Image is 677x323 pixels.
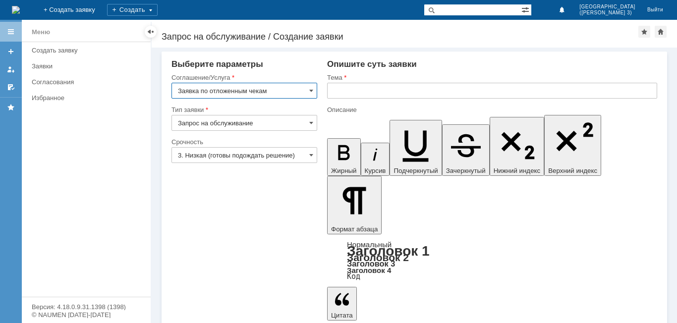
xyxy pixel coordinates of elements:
a: Заявки [28,58,149,74]
a: Мои согласования [3,79,19,95]
button: Курсив [361,143,390,176]
a: Заголовок 3 [347,259,395,268]
a: Код [347,272,360,281]
button: Верхний индекс [544,115,601,176]
div: Формат абзаца [327,241,657,280]
button: Формат абзаца [327,176,382,234]
div: Тема [327,74,655,81]
a: Заголовок 4 [347,266,391,274]
a: Перейти на домашнюю страницу [12,6,20,14]
a: Нормальный [347,240,392,249]
div: Версия: 4.18.0.9.31.1398 (1398) [32,304,141,310]
div: Запрос на обслуживание / Создание заявки [162,32,638,42]
button: Зачеркнутый [442,124,490,176]
a: Согласования [28,74,149,90]
span: Формат абзаца [331,225,378,233]
a: Заголовок 1 [347,243,430,259]
span: Опишите суть заявки [327,59,417,69]
div: Скрыть меню [145,26,157,38]
button: Нижний индекс [490,117,545,176]
span: Верхний индекс [548,167,597,174]
span: Курсив [365,167,386,174]
img: logo [12,6,20,14]
span: Подчеркнутый [394,167,438,174]
span: ([PERSON_NAME] 3) [579,10,635,16]
div: Создать заявку [32,47,145,54]
div: Заявки [32,62,145,70]
div: Избранное [32,94,134,102]
div: Тип заявки [171,107,315,113]
span: Жирный [331,167,357,174]
div: Добавить в избранное [638,26,650,38]
a: Заголовок 2 [347,252,409,263]
div: © NAUMEN [DATE]-[DATE] [32,312,141,318]
button: Цитата [327,287,357,321]
button: Жирный [327,138,361,176]
span: [GEOGRAPHIC_DATA] [579,4,635,10]
a: Создать заявку [28,43,149,58]
span: Цитата [331,312,353,319]
div: Описание [327,107,655,113]
div: Создать [107,4,158,16]
span: Расширенный поиск [521,4,531,14]
a: Создать заявку [3,44,19,59]
div: Соглашение/Услуга [171,74,315,81]
div: Согласования [32,78,145,86]
div: Срочность [171,139,315,145]
span: Нижний индекс [494,167,541,174]
span: Выберите параметры [171,59,263,69]
span: Зачеркнутый [446,167,486,174]
a: Мои заявки [3,61,19,77]
div: Меню [32,26,50,38]
div: Сделать домашней страницей [655,26,667,38]
button: Подчеркнутый [390,120,442,176]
